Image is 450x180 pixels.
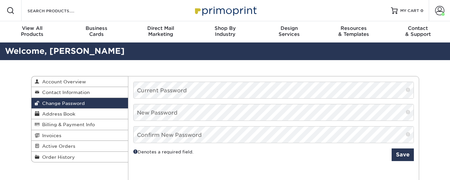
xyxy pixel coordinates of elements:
div: Services [257,25,321,37]
a: Account Overview [32,76,128,87]
span: Active Orders [39,143,75,149]
span: Billing & Payment Info [39,122,95,127]
a: BusinessCards [64,21,129,43]
a: Invoices [32,130,128,141]
span: Address Book [39,111,75,117]
a: Change Password [32,98,128,109]
a: Active Orders [32,141,128,151]
span: Invoices [39,133,61,138]
a: Contact Information [32,87,128,98]
a: DesignServices [257,21,321,43]
span: Contact [386,25,450,31]
a: Contact& Support [386,21,450,43]
input: SEARCH PRODUCTS..... [27,7,92,15]
div: & Support [386,25,450,37]
span: Direct Mail [129,25,193,31]
a: Direct MailMarketing [129,21,193,43]
div: Industry [193,25,257,37]
div: Cards [64,25,129,37]
small: Denotes a required field. [133,148,193,155]
a: Shop ByIndustry [193,21,257,43]
span: Change Password [39,101,85,106]
div: & Templates [321,25,386,37]
span: MY CART [400,8,419,14]
span: Contact Information [39,90,90,95]
a: Order History [32,152,128,162]
a: Address Book [32,109,128,119]
img: Primoprint [192,3,258,18]
span: 0 [420,8,423,13]
span: Order History [39,154,75,160]
div: Marketing [129,25,193,37]
a: Billing & Payment Info [32,119,128,130]
span: Design [257,25,321,31]
span: Account Overview [39,79,86,84]
a: Resources& Templates [321,21,386,43]
span: Shop By [193,25,257,31]
span: Resources [321,25,386,31]
span: Business [64,25,129,31]
button: Save [392,148,414,161]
